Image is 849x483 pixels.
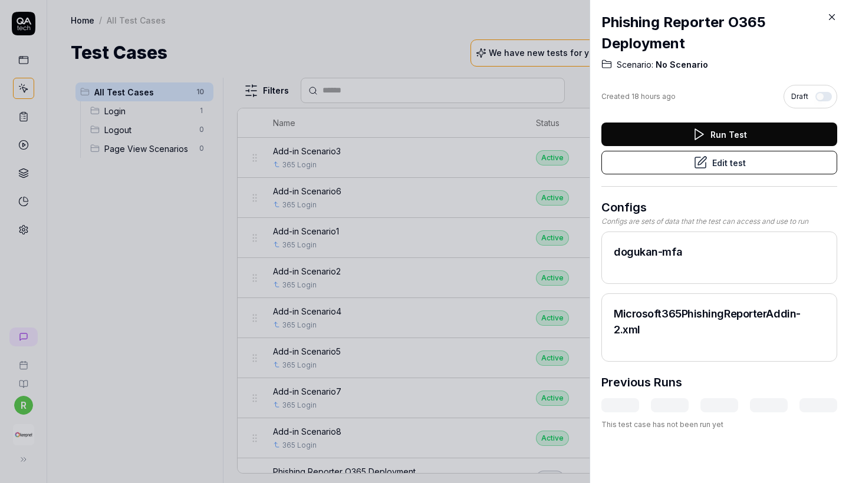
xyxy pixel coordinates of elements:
[601,199,837,216] h3: Configs
[791,91,808,102] span: Draft
[614,306,825,338] h2: Microsoft365PhishingReporterAddin-2.xml
[601,91,676,102] div: Created
[631,92,676,101] time: 18 hours ago
[601,373,682,391] h3: Previous Runs
[601,216,837,227] div: Configs are sets of data that the test can access and use to run
[617,59,653,71] span: Scenario:
[601,12,837,54] h2: Phishing Reporter O365 Deployment
[653,59,708,71] span: No Scenario
[614,244,825,260] h2: dogukan-mfa
[601,419,837,430] div: This test case has not been run yet
[601,123,837,146] button: Run Test
[601,151,837,174] button: Edit test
